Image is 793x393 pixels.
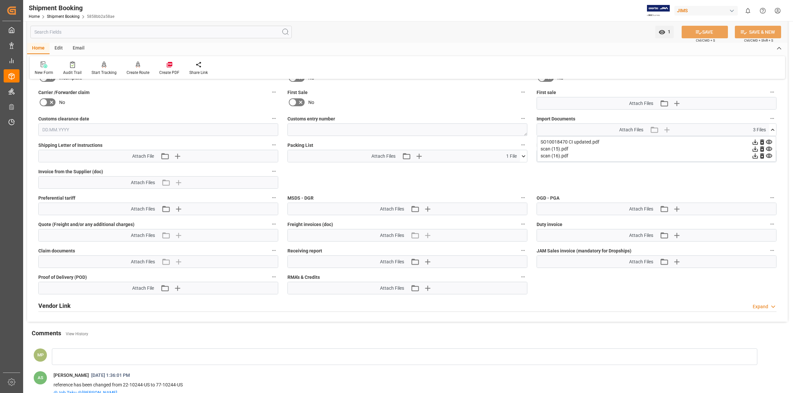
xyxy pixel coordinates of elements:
span: Import Documents [537,115,575,122]
div: scan (16).pdf [541,152,773,159]
div: Create PDF [159,70,179,76]
button: Carrier /Forwarder claim [270,88,278,96]
a: Home [29,14,40,19]
span: Attach File [132,285,154,292]
span: AS [38,375,43,380]
span: Master [PERSON_NAME] of Lading (doc) [537,142,621,149]
button: MSDS - DGR [519,193,527,202]
div: SO10018470 CI updated.pdf [541,139,773,146]
span: No [308,99,314,106]
span: Attach Files [629,100,653,107]
button: Customs entry number [519,114,527,123]
div: JIMS [674,6,738,16]
span: RMA's & Credits [287,274,320,281]
button: JIMS [674,4,740,17]
span: Attach Files [131,206,155,213]
button: First Sale [519,88,527,96]
span: Receiving report [287,247,322,254]
span: Customs entry number [287,115,335,122]
span: 3 Files [753,126,766,133]
button: SAVE & NEW [735,26,781,38]
button: Quote (Freight and/or any additional charges) [270,220,278,228]
span: Proof of Delivery (POD) [38,274,87,281]
span: Attach Files [629,232,653,239]
span: Packing List [287,142,313,149]
div: Expand [753,303,768,310]
img: Exertis%20JAM%20-%20Email%20Logo.jpg_1722504956.jpg [647,5,670,16]
h2: Vendor Link [38,301,71,310]
button: Claim documents [270,246,278,255]
div: Edit [50,43,68,54]
button: Import Documents [768,114,776,123]
span: Attach Files [131,232,155,239]
button: Preferential tariff [270,193,278,202]
span: Preferential tariff [38,195,75,202]
p: reference has been changed from 22-10244-US to 77-10244-US [54,381,748,389]
span: Attach Files [131,258,155,265]
div: scan (15).pdf [541,146,773,152]
a: View History [66,332,88,336]
span: Attach Files [131,179,155,186]
div: Shipment Booking [29,3,114,13]
div: Audit Trail [63,70,82,76]
span: 1 [665,29,670,34]
span: Attach Files [371,153,396,160]
span: Quote (Freight and/or any additional charges) [38,221,134,228]
button: show 0 new notifications [740,3,755,18]
span: Claim documents [38,247,75,254]
span: MP [37,352,44,357]
span: Attach Files [380,232,404,239]
span: JAM Sales invoice (mandatory for Dropships) [537,247,631,254]
span: Attach Files [629,206,653,213]
span: Invoice from the Supplier (doc) [38,168,103,175]
span: [DATE] 1:36:01 PM [89,373,132,378]
button: Help Center [755,3,770,18]
span: MSDS - DGR [287,195,314,202]
span: Attach Files [380,285,404,292]
input: DD.MM.YYYY [38,123,278,136]
button: OGD - PGA [768,193,776,202]
div: Create Route [127,70,149,76]
span: 1 File [506,153,517,160]
input: Search Fields [30,26,292,38]
span: OGD - PGA [537,195,559,202]
div: Share Link [189,70,208,76]
button: Packing List [519,141,527,149]
button: Shipping Letter of Instructions [270,141,278,149]
span: First Sale [287,89,308,96]
button: First sale [768,88,776,96]
span: Shipping Letter of Instructions [38,142,102,149]
span: Ctrl/CMD + Shift + S [744,38,773,43]
span: Attach Files [380,258,404,265]
button: Proof of Delivery (POD) [270,273,278,281]
div: Email [68,43,90,54]
button: open menu [655,26,674,38]
span: No [59,99,65,106]
span: Attach File [132,153,154,160]
span: Carrier /Forwarder claim [38,89,90,96]
span: Customs clearance date [38,115,89,122]
span: [PERSON_NAME] [54,373,89,378]
span: Attach Files [380,206,404,213]
button: Customs clearance date [270,114,278,123]
span: Freight invoices (doc) [287,221,333,228]
span: Ctrl/CMD + S [696,38,715,43]
span: Attach Files [619,126,643,133]
button: Freight invoices (doc) [519,220,527,228]
div: New Form [35,70,53,76]
button: JAM Sales invoice (mandatory for Dropships) [768,246,776,255]
button: RMA's & Credits [519,273,527,281]
button: SAVE [682,26,728,38]
button: Duty invoice [768,220,776,228]
span: Duty invoice [537,221,562,228]
span: First sale [537,89,556,96]
button: Invoice from the Supplier (doc) [270,167,278,176]
button: Receiving report [519,246,527,255]
h2: Comments [32,329,61,338]
div: Home [27,43,50,54]
div: Start Tracking [92,70,117,76]
a: Shipment Booking [47,14,80,19]
span: Attach Files [629,258,653,265]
